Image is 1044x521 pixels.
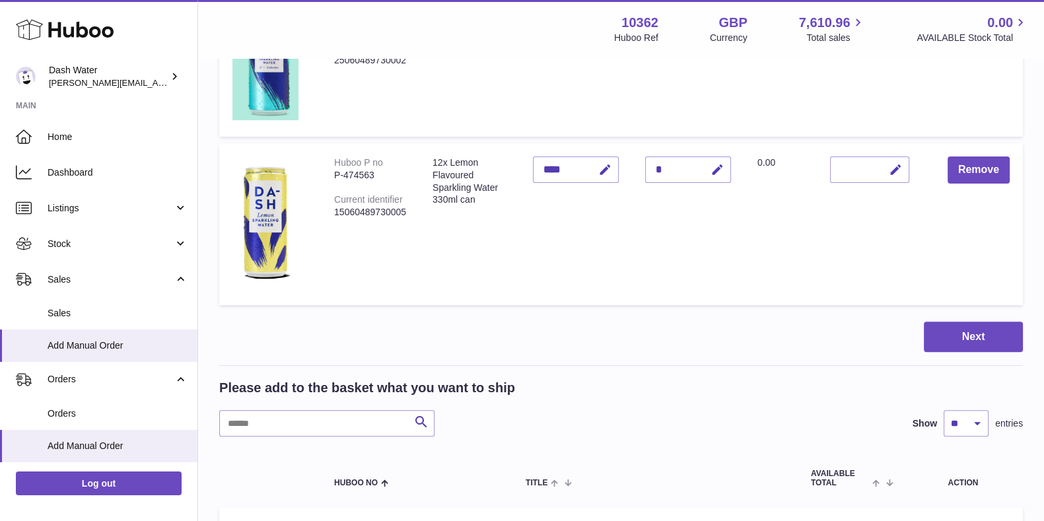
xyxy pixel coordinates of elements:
strong: GBP [718,14,747,32]
div: 25060489730002 [334,54,406,67]
label: Show [913,417,937,430]
div: Huboo Ref [614,32,658,44]
span: Stock [48,238,174,250]
span: Total sales [806,32,865,44]
span: Title [526,479,547,487]
div: Huboo P no [334,157,383,168]
span: 0.00 [987,14,1013,32]
span: Dashboard [48,166,188,179]
div: Current identifier [334,194,403,205]
div: P-474563 [334,169,406,182]
span: entries [995,417,1023,430]
a: 0.00 AVAILABLE Stock Total [917,14,1028,44]
div: Currency [710,32,748,44]
td: 12x Lemon Flavoured Sparkling Water 330ml can [419,143,520,305]
span: Home [48,131,188,143]
span: AVAILABLE Total [811,469,870,487]
span: Huboo no [334,479,378,487]
button: Remove [948,156,1010,184]
span: [PERSON_NAME][EMAIL_ADDRESS][DOMAIN_NAME] [49,77,265,88]
span: 7,610.96 [799,14,851,32]
span: Orders [48,407,188,420]
img: james@dash-water.com [16,67,36,87]
strong: 10362 [621,14,658,32]
span: Orders [48,373,174,386]
span: Listings [48,202,174,215]
div: Dash Water [49,64,168,89]
a: 7,610.96 Total sales [799,14,866,44]
img: 12x Lemon Flavoured Sparkling Water 330ml can [232,156,298,289]
span: Sales [48,307,188,320]
span: Add Manual Order [48,440,188,452]
span: AVAILABLE Stock Total [917,32,1028,44]
div: 15060489730005 [334,206,406,219]
img: 12x Cucumber & Mint Flavoured Sparkling Water 330ml can [232,4,298,120]
span: Sales [48,273,174,286]
button: Next [924,322,1023,353]
th: Action [903,456,1023,500]
h2: Please add to the basket what you want to ship [219,379,515,397]
span: Add Manual Order [48,339,188,352]
span: 0.00 [757,157,775,168]
a: Log out [16,471,182,495]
